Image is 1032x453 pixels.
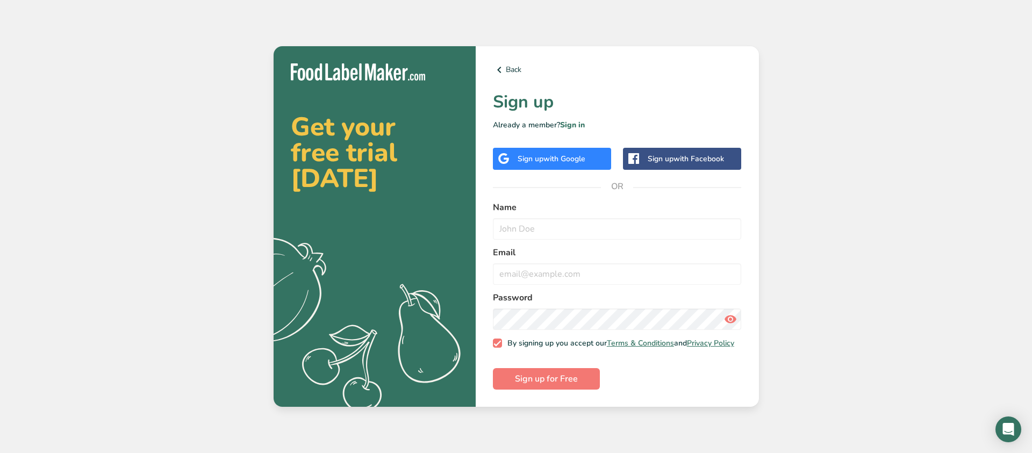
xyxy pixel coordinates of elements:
h2: Get your free trial [DATE] [291,114,458,191]
a: Terms & Conditions [607,338,674,348]
input: John Doe [493,218,742,240]
span: Sign up for Free [515,372,578,385]
a: Back [493,63,742,76]
h1: Sign up [493,89,742,115]
p: Already a member? [493,119,742,131]
a: Sign in [560,120,585,130]
div: Sign up [648,153,724,164]
span: OR [601,170,633,203]
input: email@example.com [493,263,742,285]
div: Open Intercom Messenger [995,416,1021,442]
label: Password [493,291,742,304]
label: Email [493,246,742,259]
label: Name [493,201,742,214]
button: Sign up for Free [493,368,600,390]
img: Food Label Maker [291,63,425,81]
a: Privacy Policy [687,338,734,348]
span: with Facebook [673,154,724,164]
span: with Google [543,154,585,164]
div: Sign up [518,153,585,164]
span: By signing up you accept our and [502,339,734,348]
